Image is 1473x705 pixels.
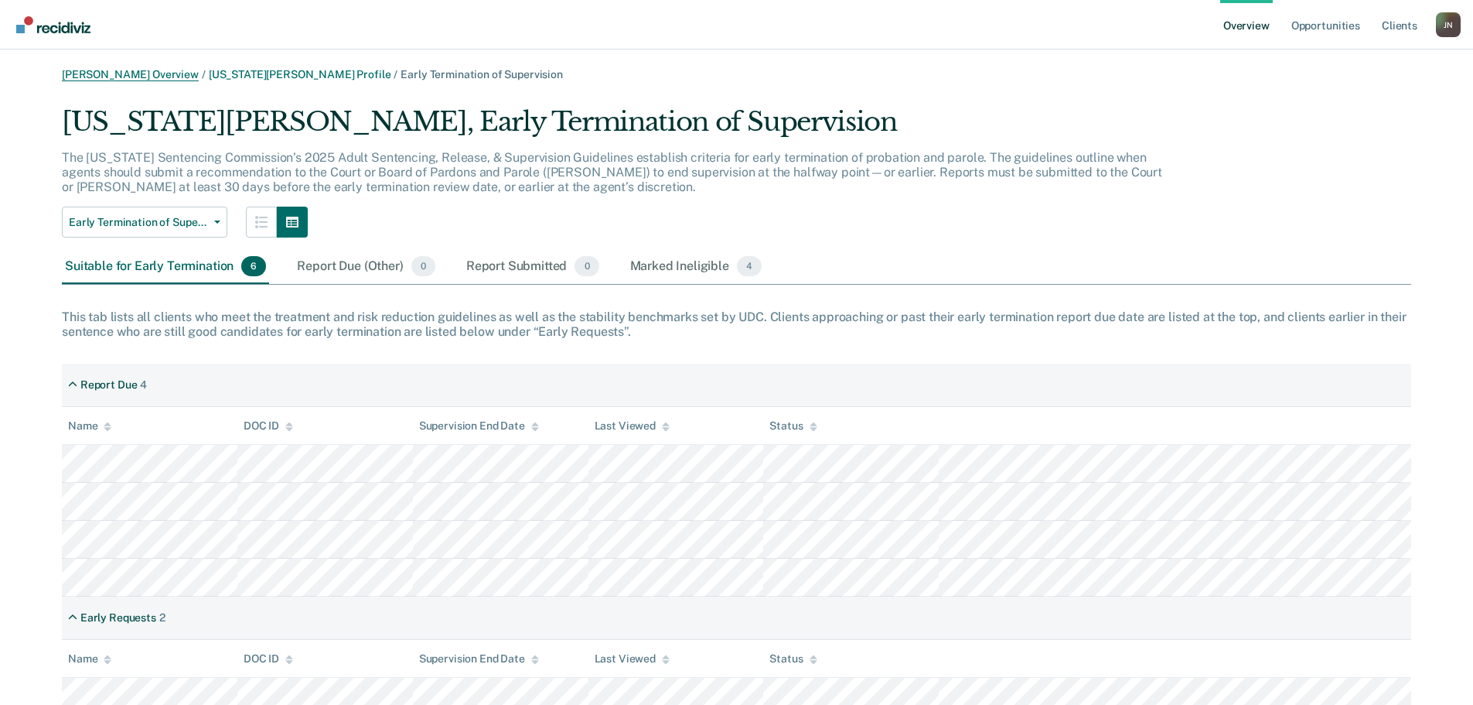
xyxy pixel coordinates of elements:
div: Suitable for Early Termination6 [62,250,269,284]
div: Status [769,419,817,433]
div: Last Viewed [595,652,670,666]
div: 2 [159,611,165,625]
div: Report Due [80,378,138,392]
div: This tab lists all clients who meet the treatment and risk reduction guidelines as well as the st... [62,310,1411,339]
span: 0 [411,256,435,276]
p: The [US_STATE] Sentencing Commission’s 2025 Adult Sentencing, Release, & Supervision Guidelines e... [62,150,1162,194]
div: Supervision End Date [419,652,539,666]
div: Status [769,652,817,666]
div: Early Requests2 [62,605,172,631]
div: Supervision End Date [419,419,539,433]
div: Name [68,652,111,666]
span: Early Termination of Supervision [401,68,563,80]
span: Early Termination of Supervision [69,216,208,229]
div: Report Due4 [62,372,153,398]
div: DOC ID [244,652,293,666]
button: Profile dropdown button [1436,12,1461,37]
span: 6 [241,256,266,276]
img: Recidiviz [16,16,90,33]
span: / [199,68,209,80]
div: Early Requests [80,611,156,625]
div: Marked Ineligible4 [627,250,765,284]
div: Report Submitted0 [463,250,602,284]
div: Report Due (Other)0 [294,250,438,284]
div: J N [1436,12,1461,37]
a: [PERSON_NAME] Overview [62,68,199,81]
div: DOC ID [244,419,293,433]
div: Last Viewed [595,419,670,433]
a: [US_STATE][PERSON_NAME] Profile [209,68,391,80]
span: 0 [575,256,598,276]
button: Early Termination of Supervision [62,207,227,238]
span: / [390,68,401,80]
div: Name [68,419,111,433]
div: [US_STATE][PERSON_NAME], Early Termination of Supervision [62,106,1167,150]
div: 4 [140,378,147,392]
span: 4 [737,256,762,276]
